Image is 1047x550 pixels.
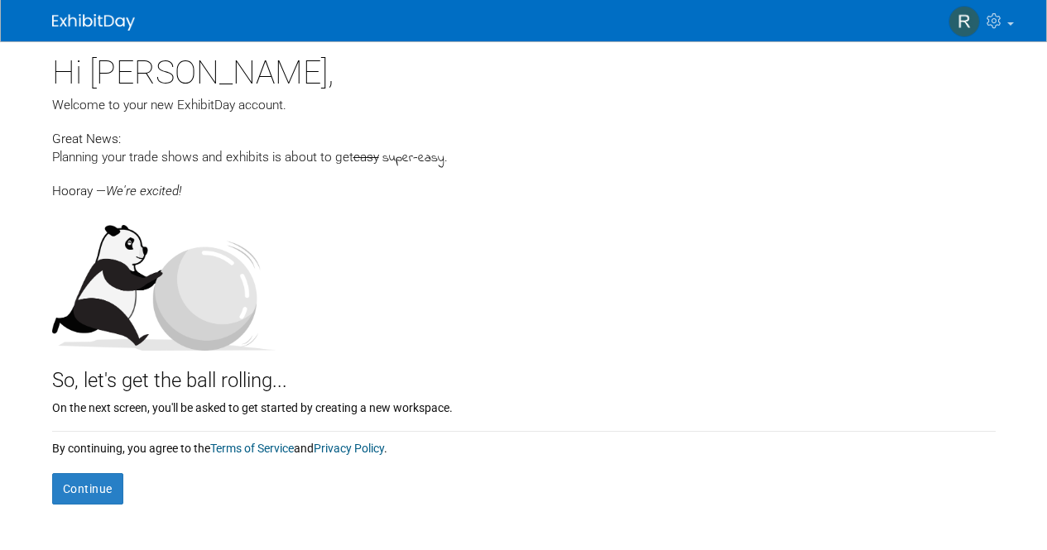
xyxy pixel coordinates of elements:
[52,208,276,351] img: Let's get the ball rolling
[52,473,123,505] button: Continue
[52,129,996,148] div: Great News:
[52,168,996,200] div: Hooray —
[52,395,996,416] div: On the next screen, you'll be asked to get started by creating a new workspace.
[52,96,996,114] div: Welcome to your new ExhibitDay account.
[210,442,294,455] a: Terms of Service
[52,41,996,96] div: Hi [PERSON_NAME],
[52,148,996,168] div: Planning your trade shows and exhibits is about to get .
[52,351,996,395] div: So, let's get the ball rolling...
[52,14,135,31] img: ExhibitDay
[314,442,384,455] a: Privacy Policy
[52,432,996,457] div: By continuing, you agree to the and .
[353,150,379,165] span: easy
[106,184,181,198] span: We're excited!
[949,6,980,37] img: Raymond Frattone
[382,149,444,168] span: super-easy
